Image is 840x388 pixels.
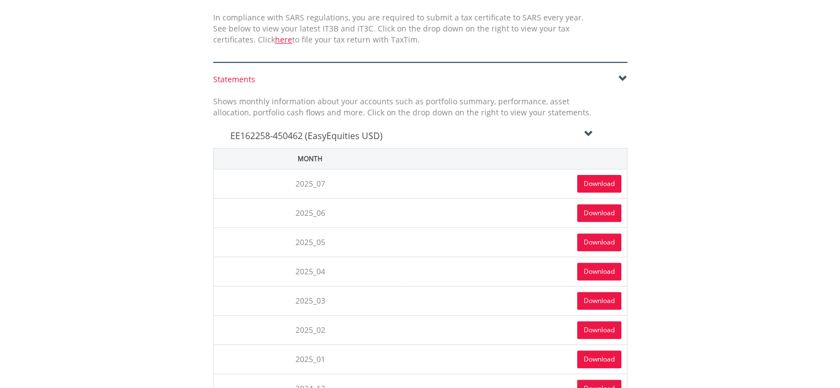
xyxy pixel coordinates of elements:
[213,148,407,169] th: Month
[213,257,407,286] td: 2025_04
[213,286,407,315] td: 2025_03
[577,350,621,368] a: Download
[577,204,621,222] a: Download
[577,292,621,310] a: Download
[577,321,621,339] a: Download
[230,130,383,142] span: EE162258-450462 (EasyEquities USD)
[213,315,407,344] td: 2025_02
[213,74,627,85] div: Statements
[213,344,407,374] td: 2025_01
[213,12,584,45] span: In compliance with SARS regulations, you are required to submit a tax certificate to SARS every y...
[577,263,621,280] a: Download
[213,198,407,227] td: 2025_06
[205,96,600,118] div: Shows monthly information about your accounts such as portfolio summary, performance, asset alloc...
[275,34,292,45] a: here
[577,175,621,193] a: Download
[213,227,407,257] td: 2025_05
[213,169,407,198] td: 2025_07
[577,233,621,251] a: Download
[258,34,420,45] span: Click to file your tax return with TaxTim.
